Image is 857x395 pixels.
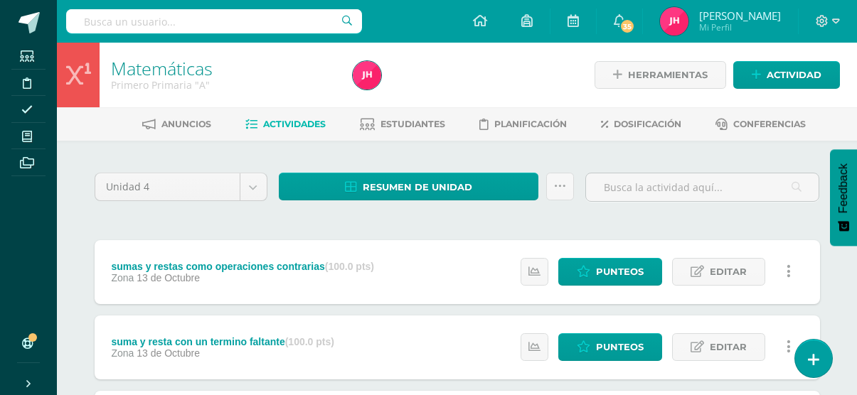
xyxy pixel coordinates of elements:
span: Estudiantes [380,119,445,129]
span: 35 [619,18,635,34]
a: Herramientas [595,61,726,89]
span: Actividad [767,62,821,88]
span: Planificación [494,119,567,129]
div: Primero Primaria 'A' [111,78,336,92]
span: Zona [111,347,134,359]
img: 7ccd02e01d7757ad1897b009bf9ca5b5.png [660,7,688,36]
strong: (100.0 pts) [285,336,334,347]
a: Anuncios [142,113,211,136]
div: suma y resta con un termino faltante [111,336,334,347]
a: Matemáticas [111,56,213,80]
button: Feedback - Mostrar encuesta [830,149,857,246]
a: Actividades [245,113,326,136]
a: Planificación [479,113,567,136]
a: Dosificación [601,113,681,136]
div: sumas y restas como operaciones contrarias [111,261,374,272]
span: Anuncios [161,119,211,129]
span: 13 de Octubre [137,272,200,283]
a: Conferencias [715,113,806,136]
h1: Matemáticas [111,58,336,78]
span: Feedback [837,163,850,213]
span: Actividades [263,119,326,129]
a: Punteos [558,333,662,361]
input: Busca la actividad aquí... [586,173,819,201]
span: Unidad 4 [106,173,229,200]
a: Estudiantes [360,113,445,136]
a: Punteos [558,258,662,286]
span: Herramientas [628,62,708,88]
span: Punteos [596,259,644,285]
input: Busca un usuario... [66,9,362,33]
span: 13 de Octubre [137,347,200,359]
strong: (100.0 pts) [325,261,374,272]
span: Resumen de unidad [363,174,472,200]
a: Unidad 4 [95,173,267,200]
span: Zona [111,272,134,283]
a: Actividad [733,61,840,89]
span: Punteos [596,334,644,360]
span: [PERSON_NAME] [699,9,781,23]
img: 7ccd02e01d7757ad1897b009bf9ca5b5.png [353,61,381,90]
span: Dosificación [614,119,681,129]
span: Editar [710,259,747,285]
span: Editar [710,334,747,360]
span: Mi Perfil [699,21,781,33]
a: Resumen de unidad [279,173,539,200]
span: Conferencias [733,119,806,129]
